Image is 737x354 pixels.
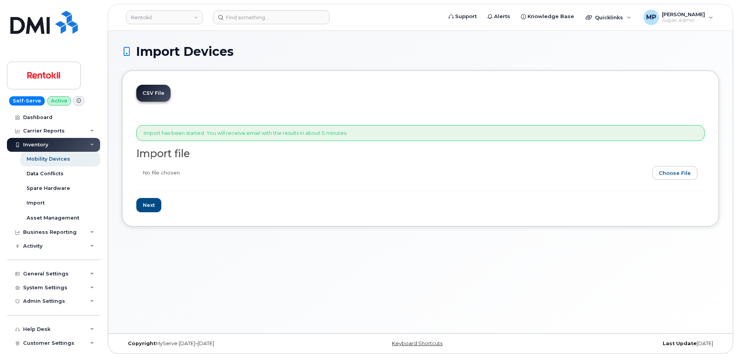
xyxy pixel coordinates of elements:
a: CSV File [136,85,171,102]
h2: Import file [136,148,705,159]
strong: Last Update [663,341,697,346]
div: Import has been started. You will receive email with the results in about 5 minutes. [136,125,705,141]
div: [DATE] [520,341,719,347]
strong: Copyright [128,341,156,346]
iframe: Messenger Launcher [703,320,731,348]
h1: Import Devices [122,45,719,58]
div: MyServe [DATE]–[DATE] [122,341,321,347]
a: Keyboard Shortcuts [392,341,442,346]
input: Next [136,198,161,212]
